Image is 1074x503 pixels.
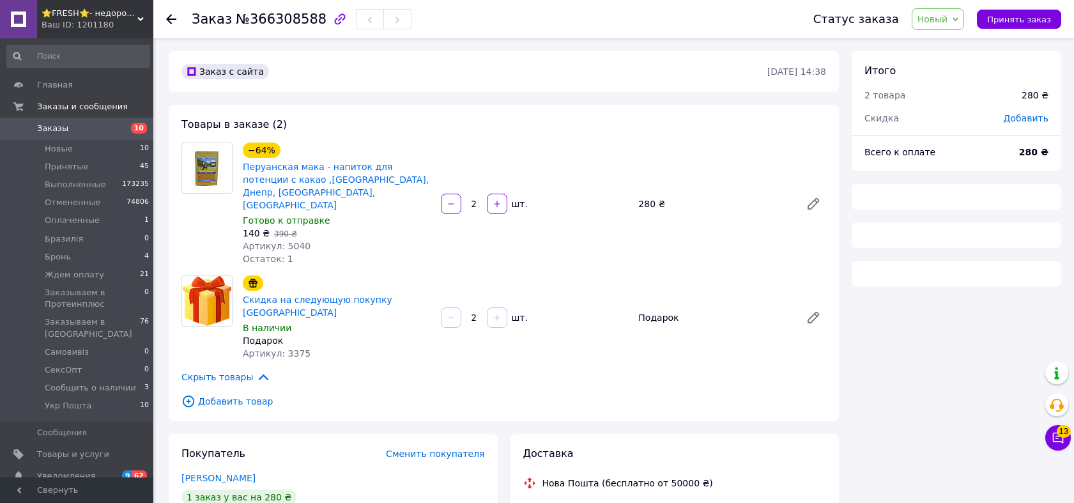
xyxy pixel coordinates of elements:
[243,348,311,359] span: Артикул: 3375
[37,427,87,438] span: Сообщения
[131,123,147,134] span: 10
[181,118,287,130] span: Товары в заказе (2)
[37,470,95,482] span: Уведомления
[45,233,83,245] span: Бразилія
[37,449,109,460] span: Товары и услуги
[801,305,826,330] a: Редактировать
[181,473,256,483] a: [PERSON_NAME]
[45,269,104,281] span: Ждем оплату
[144,215,149,226] span: 1
[181,394,826,408] span: Добавить товар
[987,15,1051,24] span: Принять заказ
[523,447,574,460] span: Доставка
[144,382,149,394] span: 3
[144,233,149,245] span: 0
[1057,425,1071,438] span: 13
[243,295,392,318] a: Скидка на следующую покупку [GEOGRAPHIC_DATA]
[183,276,231,326] img: Скидка на следующую покупку Киев
[127,197,149,208] span: 74806
[243,143,280,158] div: −64%
[140,400,149,412] span: 10
[45,400,91,412] span: Укр Пошта
[864,113,899,123] span: Скидка
[1022,89,1048,102] div: 280 ₴
[144,251,149,263] span: 4
[42,19,153,31] div: Ваш ID: 1201180
[37,79,73,91] span: Главная
[42,8,137,19] span: ⭐FRESH⭐- недорогие препараты и косметика
[144,364,149,376] span: 0
[813,13,899,26] div: Статус заказа
[45,161,89,173] span: Принятые
[45,287,144,310] span: Заказываем в Протеинплюс
[144,346,149,358] span: 0
[243,241,311,251] span: Артикул: 5040
[509,311,529,324] div: шт.
[122,179,149,190] span: 173235
[37,123,68,134] span: Заказы
[45,143,73,155] span: Новые
[1045,425,1071,451] button: Чат с покупателем13
[6,45,150,68] input: Поиск
[243,254,293,264] span: Остаток: 1
[243,334,431,347] div: Подарок
[386,449,484,459] span: Сменить покупателя
[181,447,245,460] span: Покупатель
[236,12,326,27] span: №366308588
[45,382,136,394] span: Сообщить о наличии
[977,10,1061,29] button: Принять заказ
[144,287,149,310] span: 0
[1019,147,1048,157] b: 280 ₴
[801,191,826,217] a: Редактировать
[864,147,935,157] span: Всего к оплате
[633,195,795,213] div: 280 ₴
[274,229,297,238] span: 390 ₴
[1004,113,1048,123] span: Добавить
[864,90,905,100] span: 2 товара
[243,228,270,238] span: 140 ₴
[140,143,149,155] span: 10
[45,316,140,339] span: Заказываем в [GEOGRAPHIC_DATA]
[45,346,89,358] span: Самовивіз
[917,14,948,24] span: Новый
[243,323,291,333] span: В наличии
[243,215,330,226] span: Готово к отправке
[166,13,176,26] div: Вернуться назад
[192,12,232,27] span: Заказ
[37,101,128,112] span: Заказы и сообщения
[767,66,826,77] time: [DATE] 14:38
[185,143,229,193] img: Перуанская мака - напиток для потенции с какао ,Киев, Днепр, Одесса, Киев
[864,65,896,77] span: Итого
[181,370,270,384] span: Скрыть товары
[140,269,149,281] span: 21
[132,470,147,481] span: 62
[45,251,71,263] span: Бронь
[45,215,100,226] span: Оплаченные
[633,309,795,327] div: Подарок
[140,161,149,173] span: 45
[181,64,269,79] div: Заказ с сайта
[45,179,106,190] span: Выполненные
[140,316,149,339] span: 76
[243,162,429,210] a: Перуанская мака - напиток для потенции с какао ,[GEOGRAPHIC_DATA], Днепр, [GEOGRAPHIC_DATA], [GEO...
[122,470,132,481] span: 9
[45,364,82,376] span: СексОпт
[539,477,716,490] div: Нова Пошта (бесплатно от 50000 ₴)
[509,197,529,210] div: шт.
[45,197,100,208] span: Отмененные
